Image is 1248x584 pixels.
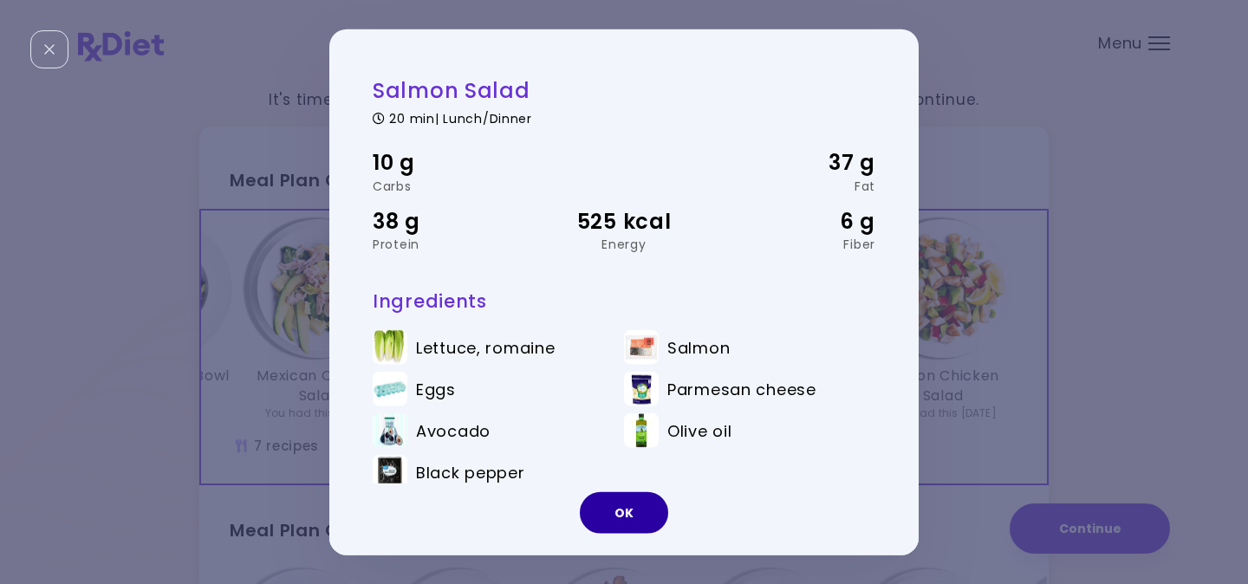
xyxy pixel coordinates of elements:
div: 20 min | Lunch/Dinner [373,108,875,125]
div: Protein [373,238,540,250]
div: Close [30,30,68,68]
span: Avocado [416,421,491,440]
span: Parmesan cheese [667,380,816,399]
div: Fiber [708,238,875,250]
div: 525 kcal [540,204,707,237]
div: 6 g [708,204,875,237]
div: Carbs [373,179,540,191]
h2: Salmon Salad [373,77,875,104]
div: Energy [540,238,707,250]
div: 37 g [708,146,875,179]
div: 38 g [373,204,540,237]
button: OK [580,491,668,533]
div: 10 g [373,146,540,179]
span: Lettuce, romaine [416,338,556,357]
span: Salmon [667,338,730,357]
h3: Ingredients [373,289,875,313]
div: Fat [708,179,875,191]
span: Eggs [416,380,456,399]
span: Olive oil [667,421,731,440]
span: Black pepper [416,463,525,482]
